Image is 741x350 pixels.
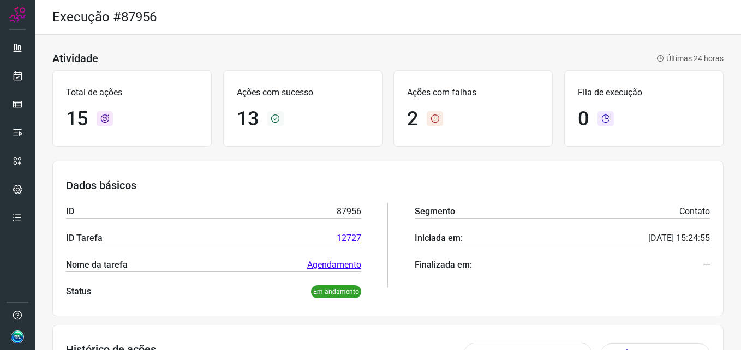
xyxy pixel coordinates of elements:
h1: 2 [407,107,418,131]
img: d1faacb7788636816442e007acca7356.jpg [11,330,24,343]
h2: Execução #87956 [52,9,157,25]
p: Em andamento [311,285,361,298]
h3: Dados básicos [66,179,710,192]
p: 87956 [337,205,361,218]
p: ID [66,205,74,218]
p: --- [703,258,710,271]
p: Ações com sucesso [237,86,369,99]
p: [DATE] 15:24:55 [648,232,710,245]
p: Segmento [415,205,455,218]
p: Status [66,285,91,298]
h1: 13 [237,107,259,131]
img: Logo [9,7,26,23]
p: Iniciada em: [415,232,463,245]
a: 12727 [337,232,361,245]
p: Total de ações [66,86,198,99]
p: Nome da tarefa [66,258,128,271]
p: Últimas 24 horas [656,53,724,64]
h1: 15 [66,107,88,131]
p: Fila de execução [578,86,710,99]
h3: Atividade [52,52,98,65]
a: Agendamento [307,258,361,271]
h1: 0 [578,107,589,131]
p: ID Tarefa [66,232,103,245]
p: Ações com falhas [407,86,539,99]
p: Finalizada em: [415,258,472,271]
p: Contato [679,205,710,218]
